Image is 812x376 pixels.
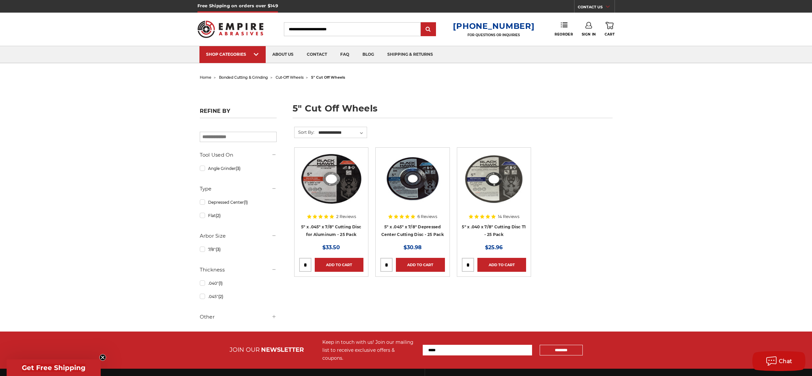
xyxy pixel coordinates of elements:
[605,32,615,37] span: Cart
[317,128,367,138] select: Sort By:
[404,244,422,251] span: $30.98
[315,258,363,272] a: Add to Cart
[230,346,260,353] span: JOIN OUR
[752,351,805,371] button: Chat
[219,281,223,286] span: (1)
[300,46,334,63] a: contact
[485,244,503,251] span: $25.96
[200,277,277,289] a: .040"
[299,152,363,205] img: 5 inch cutting disc for aluminum
[276,75,303,80] a: cut-off wheels
[7,359,101,376] div: Get Free ShippingClose teaser
[200,210,277,221] a: Flat
[216,247,221,252] span: (3)
[200,313,277,321] h5: Other
[380,152,445,205] img: 5" x 3/64" x 7/8" Depressed Center Type 27 Cut Off Wheel
[200,232,277,240] h5: Arbor Size
[200,151,277,159] h5: Tool Used On
[462,152,526,205] img: Close-up of Black Hawk 5-inch thin cut-off disc for precision metalwork
[200,266,277,274] h5: Thickness
[200,244,277,255] a: 7/8"
[244,200,248,205] span: (1)
[22,364,85,372] span: Get Free Shipping
[477,258,526,272] a: Add to Cart
[453,21,534,31] a: [PHONE_NUMBER]
[236,166,241,171] span: (3)
[200,163,277,174] a: Angle Grinder
[200,196,277,208] a: Depressed Center
[322,244,340,251] span: $33.50
[206,52,259,57] div: SHOP CATEGORIES
[380,152,445,237] a: 5" x 3/64" x 7/8" Depressed Center Type 27 Cut Off Wheel
[462,152,526,237] a: Close-up of Black Hawk 5-inch thin cut-off disc for precision metalwork
[216,213,221,218] span: (2)
[582,32,596,37] span: Sign In
[200,291,277,302] a: .045"
[396,258,445,272] a: Add to Cart
[381,46,440,63] a: shipping & returns
[99,354,106,361] button: Close teaser
[299,152,363,237] a: 5 inch cutting disc for aluminum
[555,22,573,36] a: Reorder
[295,127,314,137] label: Sort By:
[779,358,792,364] span: Chat
[322,338,416,362] div: Keep in touch with us! Join our mailing list to receive exclusive offers & coupons.
[218,294,223,299] span: (2)
[578,3,615,13] a: CONTACT US
[605,22,615,37] a: Cart
[356,46,381,63] a: blog
[200,108,277,118] h5: Refine by
[197,16,264,42] img: Empire Abrasives
[266,46,300,63] a: about us
[422,23,435,36] input: Submit
[261,346,304,353] span: NEWSLETTER
[293,104,613,118] h1: 5" cut off wheels
[311,75,345,80] span: 5" cut off wheels
[334,46,356,63] a: faq
[219,75,268,80] a: bonded cutting & grinding
[555,32,573,37] span: Reorder
[453,33,534,37] p: FOR QUESTIONS OR INQUIRIES
[200,75,211,80] a: home
[200,185,277,193] h5: Type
